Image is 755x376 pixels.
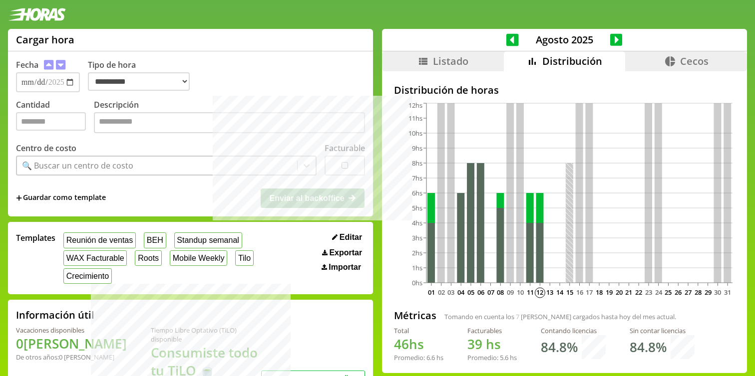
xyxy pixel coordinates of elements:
[675,288,682,297] text: 26
[394,335,443,353] h1: hs
[695,288,702,297] text: 28
[566,288,573,297] text: 15
[645,288,652,297] text: 23
[615,288,622,297] text: 20
[541,326,606,335] div: Contando licencias
[635,288,642,297] text: 22
[630,326,695,335] div: Sin contar licencias
[412,159,422,168] tspan: 8hs
[433,54,468,68] span: Listado
[412,188,422,197] tspan: 6hs
[444,312,676,321] span: Tomando en cuenta los [PERSON_NAME] cargados hasta hoy del mes actual.
[144,232,166,248] button: BEH
[412,278,422,287] tspan: 0hs
[329,232,365,242] button: Editar
[536,288,543,297] text: 12
[606,288,613,297] text: 19
[16,33,74,46] h1: Cargar hora
[63,232,136,248] button: Reunión de ventas
[517,288,524,297] text: 10
[394,326,443,335] div: Total
[329,263,361,272] span: Importar
[519,33,610,46] span: Agosto 2025
[16,232,55,243] span: Templates
[546,288,553,297] text: 13
[477,288,484,297] text: 06
[63,250,127,266] button: WAX Facturable
[16,192,106,203] span: +Guardar como template
[556,288,564,297] text: 14
[16,59,38,70] label: Fecha
[151,326,261,344] div: Tiempo Libre Optativo (TiLO) disponible
[16,335,127,353] h1: 0 [PERSON_NAME]
[16,112,86,131] input: Cantidad
[665,288,672,297] text: 25
[235,250,254,266] button: Tilo
[586,288,593,297] text: 17
[94,99,365,136] label: Descripción
[16,192,22,203] span: +
[412,144,422,153] tspan: 9hs
[408,114,422,123] tspan: 11hs
[467,288,474,297] text: 05
[437,288,444,297] text: 02
[8,8,66,21] img: logotipo
[63,268,112,284] button: Crecimiento
[88,72,190,91] select: Tipo de hora
[174,232,242,248] button: Standup semanal
[394,353,443,362] div: Promedio: hs
[497,288,504,297] text: 08
[596,288,603,297] text: 18
[16,353,127,362] div: De otros años: 0 [PERSON_NAME]
[412,174,422,183] tspan: 7hs
[576,288,583,297] text: 16
[467,326,517,335] div: Facturables
[412,248,422,257] tspan: 2hs
[88,59,198,92] label: Tipo de hora
[630,338,667,356] h1: 84.8 %
[625,288,632,297] text: 21
[542,54,602,68] span: Distribución
[170,250,227,266] button: Mobile Weekly
[541,338,578,356] h1: 84.8 %
[680,54,709,68] span: Cecos
[467,335,517,353] h1: hs
[467,353,517,362] div: Promedio: hs
[408,101,422,110] tspan: 12hs
[94,112,365,133] textarea: Descripción
[16,326,127,335] div: Vacaciones disponibles
[340,233,362,242] span: Editar
[16,99,94,136] label: Cantidad
[704,288,711,297] text: 29
[325,143,365,154] label: Facturable
[412,203,422,212] tspan: 5hs
[685,288,692,297] text: 27
[516,312,519,321] span: 7
[319,248,365,258] button: Exportar
[467,335,482,353] span: 39
[724,288,731,297] text: 31
[428,288,435,297] text: 01
[394,335,409,353] span: 46
[394,83,735,97] h2: Distribución de horas
[457,288,465,297] text: 04
[16,143,76,154] label: Centro de costo
[16,308,94,322] h2: Información útil
[487,288,494,297] text: 07
[412,263,422,272] tspan: 1hs
[426,353,435,362] span: 6.6
[526,288,533,297] text: 11
[412,218,422,227] tspan: 4hs
[500,353,508,362] span: 5.6
[135,250,161,266] button: Roots
[447,288,454,297] text: 03
[408,129,422,138] tspan: 10hs
[329,248,362,257] span: Exportar
[655,288,662,297] text: 24
[507,288,514,297] text: 09
[394,309,436,322] h2: Métricas
[714,288,721,297] text: 30
[22,160,133,171] div: 🔍 Buscar un centro de costo
[412,233,422,242] tspan: 3hs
